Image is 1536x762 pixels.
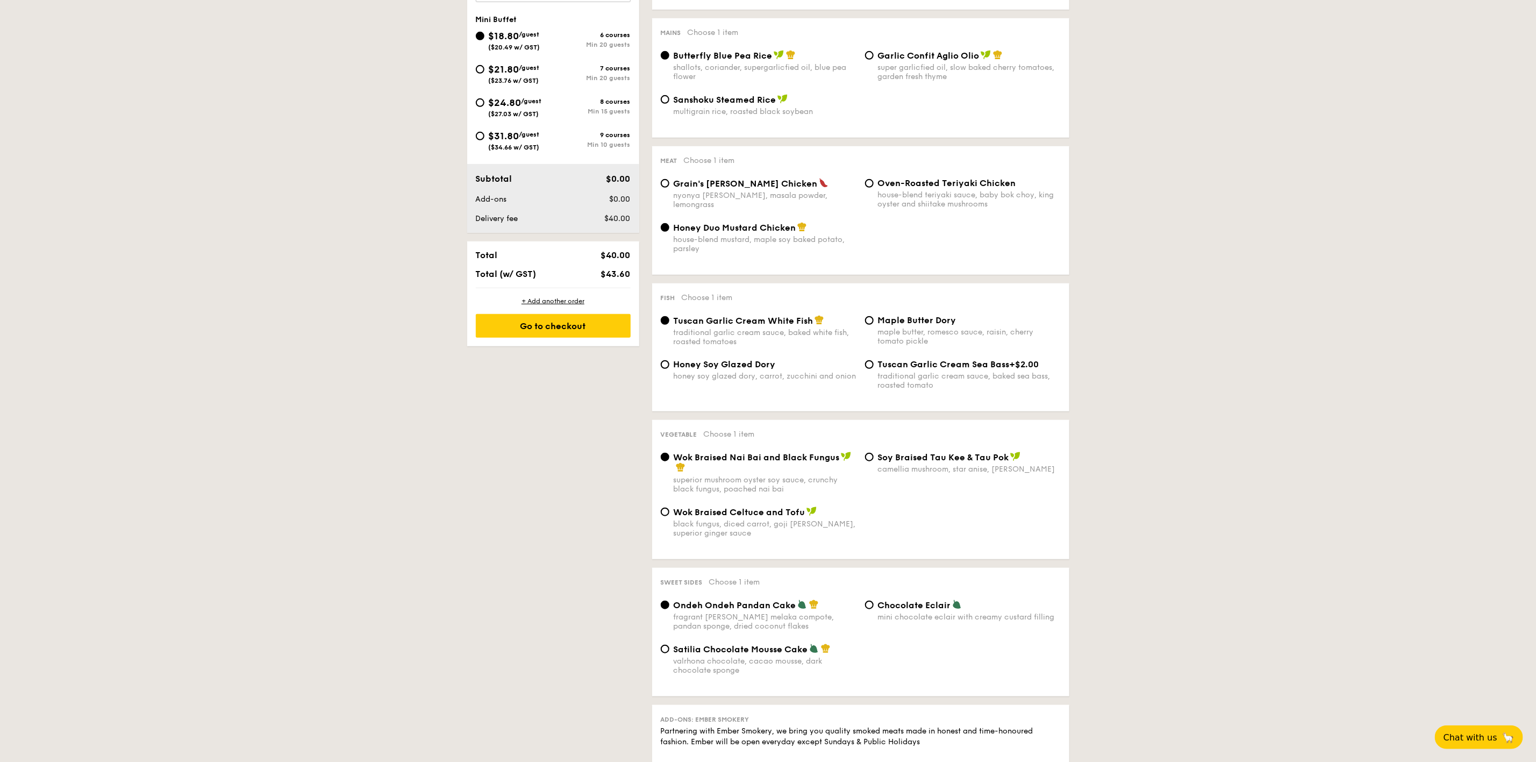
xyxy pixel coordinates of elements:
[674,644,808,654] span: Satilia Chocolate Mousse Cake
[519,131,540,138] span: /guest
[476,250,498,260] span: Total
[952,600,962,609] img: icon-vegetarian.fe4039eb.svg
[674,475,856,494] div: superior mushroom oyster soy sauce, crunchy black fungus, poached nai bai
[674,179,818,189] span: Grain's [PERSON_NAME] Chicken
[661,360,669,369] input: Honey Soy Glazed Doryhoney soy glazed dory, carrot, zucchini and onion
[865,179,874,188] input: Oven-Roasted Teriyaki Chickenhouse-blend teriyaki sauce, baby bok choy, king oyster and shiitake ...
[674,372,856,381] div: honey soy glazed dory, carrot, zucchini and onion
[476,98,484,107] input: $24.80/guest($27.03 w/ GST)8 coursesMin 15 guests
[661,294,675,302] span: Fish
[553,65,631,72] div: 7 courses
[553,131,631,139] div: 9 courses
[674,107,856,116] div: multigrain rice, roasted black soybean
[674,316,813,326] span: Tuscan Garlic Cream White Fish
[815,315,824,325] img: icon-chef-hat.a58ddaea.svg
[878,315,956,325] span: Maple Butter Dory
[661,508,669,516] input: Wok Braised Celtuce and Tofublack fungus, diced carrot, goji [PERSON_NAME], superior ginger sauce
[878,178,1016,188] span: Oven-Roasted Teriyaki Chicken
[674,359,776,369] span: Honey Soy Glazed Dory
[841,452,852,461] img: icon-vegan.f8ff3823.svg
[1010,359,1039,369] span: +$2.00
[1010,452,1021,461] img: icon-vegan.f8ff3823.svg
[878,465,1061,474] div: camellia mushroom, star anise, [PERSON_NAME]
[661,316,669,325] input: Tuscan Garlic Cream White Fishtraditional garlic cream sauce, baked white fish, roasted tomatoes
[489,110,539,118] span: ($27.03 w/ GST)
[476,297,631,305] div: + Add another order
[774,50,784,60] img: icon-vegan.f8ff3823.svg
[489,130,519,142] span: $31.80
[674,235,856,253] div: house-blend mustard, maple soy baked potato, parsley
[476,269,537,279] span: Total (w/ GST)
[604,214,630,223] span: $40.00
[704,430,755,439] span: Choose 1 item
[553,41,631,48] div: Min 20 guests
[476,15,517,24] span: Mini Buffet
[682,293,733,302] span: Choose 1 item
[1435,725,1523,749] button: Chat with us🦙
[878,63,1061,81] div: super garlicfied oil, slow baked cherry tomatoes, garden fresh thyme
[553,31,631,39] div: 6 courses
[476,32,484,40] input: $18.80/guest($20.49 w/ GST)6 coursesMin 20 guests
[661,716,749,723] span: Add-ons: Ember Smokery
[661,431,697,438] span: Vegetable
[661,179,669,188] input: Grain's [PERSON_NAME] Chickennyonya [PERSON_NAME], masala powder, lemongrass
[674,657,856,675] div: valrhona chocolate, cacao mousse, dark chocolate sponge
[865,51,874,60] input: Garlic Confit Aglio Oliosuper garlicfied oil, slow baked cherry tomatoes, garden fresh thyme
[489,144,540,151] span: ($34.66 w/ GST)
[661,95,669,104] input: Sanshoku Steamed Ricemultigrain rice, roasted black soybean
[661,601,669,609] input: Ondeh Ondeh Pandan Cakefragrant [PERSON_NAME] melaka compote, pandan sponge, dried coconut flakes
[981,50,991,60] img: icon-vegan.f8ff3823.svg
[674,613,856,631] div: fragrant [PERSON_NAME] melaka compote, pandan sponge, dried coconut flakes
[661,51,669,60] input: Butterfly Blue Pea Riceshallots, coriander, supergarlicfied oil, blue pea flower
[476,214,518,223] span: Delivery fee
[661,223,669,232] input: Honey Duo Mustard Chickenhouse-blend mustard, maple soy baked potato, parsley
[519,64,540,72] span: /guest
[521,97,542,105] span: /guest
[601,250,630,260] span: $40.00
[1502,731,1514,744] span: 🦙
[553,74,631,82] div: Min 20 guests
[709,578,760,587] span: Choose 1 item
[786,50,796,60] img: icon-chef-hat.a58ddaea.svg
[674,452,840,462] span: Wok Braised Nai Bai and Black Fungus
[489,44,540,51] span: ($20.49 w/ GST)
[878,452,1009,462] span: ⁠Soy Braised Tau Kee & Tau Pok
[553,98,631,105] div: 8 courses
[553,108,631,115] div: Min 15 guests
[661,453,669,461] input: Wok Braised Nai Bai and Black Fungussuperior mushroom oyster soy sauce, crunchy black fungus, poa...
[674,63,856,81] div: shallots, coriander, supergarlicfied oil, blue pea flower
[878,51,980,61] span: Garlic Confit Aglio Olio
[674,95,776,105] span: Sanshoku Steamed Rice
[878,600,951,610] span: Chocolate Eclair
[878,327,1061,346] div: maple butter, romesco sauce, raisin, cherry tomato pickle
[553,141,631,148] div: Min 10 guests
[476,65,484,74] input: $21.80/guest($23.76 w/ GST)7 coursesMin 20 guests
[674,600,796,610] span: Ondeh Ondeh Pandan Cake
[993,50,1003,60] img: icon-chef-hat.a58ddaea.svg
[476,132,484,140] input: $31.80/guest($34.66 w/ GST)9 coursesMin 10 guests
[476,314,631,338] div: Go to checkout
[878,372,1061,390] div: traditional garlic cream sauce, baked sea bass, roasted tomato
[519,31,540,38] span: /guest
[797,222,807,232] img: icon-chef-hat.a58ddaea.svg
[674,519,856,538] div: black fungus, diced carrot, goji [PERSON_NAME], superior ginger sauce
[661,579,703,586] span: Sweet sides
[674,507,805,517] span: Wok Braised Celtuce and Tofu
[777,94,788,104] img: icon-vegan.f8ff3823.svg
[809,600,819,609] img: icon-chef-hat.a58ddaea.svg
[489,97,521,109] span: $24.80
[661,645,669,653] input: Satilia Chocolate Mousse Cakevalrhona chocolate, cacao mousse, dark chocolate sponge
[674,51,773,61] span: Butterfly Blue Pea Rice
[601,269,630,279] span: $43.60
[661,157,677,165] span: Meat
[809,644,819,653] img: icon-vegetarian.fe4039eb.svg
[865,453,874,461] input: ⁠Soy Braised Tau Kee & Tau Pokcamellia mushroom, star anise, [PERSON_NAME]
[688,28,739,37] span: Choose 1 item
[1444,732,1497,743] span: Chat with us
[489,63,519,75] span: $21.80
[476,174,512,184] span: Subtotal
[878,359,1010,369] span: Tuscan Garlic Cream Sea Bass
[661,29,681,37] span: Mains
[865,316,874,325] input: Maple Butter Dorymaple butter, romesco sauce, raisin, cherry tomato pickle
[865,601,874,609] input: Chocolate Eclairmini chocolate eclair with creamy custard filling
